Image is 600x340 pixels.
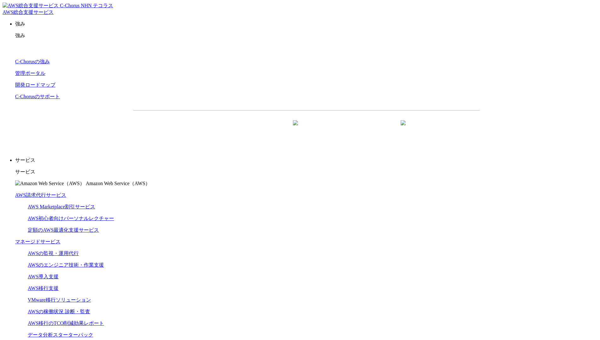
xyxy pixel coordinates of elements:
p: サービス [15,169,597,175]
a: AWSの監視・運用代行 [28,251,79,256]
a: C-Chorusの強み [15,59,50,64]
p: 強み [15,21,597,27]
a: AWS Marketplace割引サービス [28,204,95,209]
a: AWS導入支援 [28,274,59,279]
a: 資料を請求する [202,121,303,136]
span: Amazon Web Service（AWS） [86,181,150,186]
a: AWS移行のTCO削減効果レポート [28,320,104,326]
a: 管理ポータル [15,71,45,76]
img: Amazon Web Service（AWS） [15,180,85,187]
p: 強み [15,32,597,39]
img: 矢印 [401,120,406,137]
p: サービス [15,157,597,164]
a: マネージドサービス [15,239,60,244]
a: AWSのエンジニア技術・作業支援 [28,262,104,268]
a: 定額のAWS最適化支援サービス [28,227,99,233]
a: AWS初心者向けパーソナルレクチャー [28,216,114,221]
a: AWSの稼働状況 診断・監査 [28,309,90,314]
a: 開発ロードマップ [15,82,55,88]
a: VMware移行ソリューション [28,297,91,303]
img: 矢印 [293,120,298,137]
a: C-Chorusのサポート [15,94,60,99]
a: AWS総合支援サービス C-Chorus NHN テコラスAWS総合支援サービス [3,3,113,15]
a: まずは相談する [310,121,411,136]
a: AWS請求代行サービス [15,192,66,198]
img: AWS総合支援サービス C-Chorus [3,3,80,9]
a: AWS移行支援 [28,286,59,291]
a: データ分析スターターパック [28,332,93,337]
